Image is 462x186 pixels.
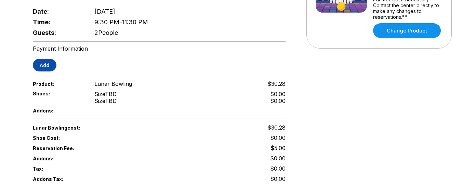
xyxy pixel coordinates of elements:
span: $5.00 [270,145,286,151]
span: Guests: [33,29,83,36]
span: 2 People [94,29,118,36]
div: Payment Information [33,45,286,52]
span: Reservation Fee: [33,145,159,151]
span: Shoes: [33,91,83,96]
div: Size TBD [94,97,117,104]
div: Size TBD [94,91,117,97]
div: $0.00 [270,91,286,97]
span: Addons: [33,156,83,161]
span: Time: [33,18,83,26]
span: Product: [33,81,83,87]
span: Lunar Bowling [94,80,132,87]
span: $0.00 [270,134,286,141]
span: $0.00 [270,155,286,162]
span: 9:30 PM - 11:30 PM [94,18,148,26]
span: Tax: [33,166,83,172]
span: Lunar Bowling cost: [33,125,159,131]
div: $0.00 [270,97,286,104]
span: $30.28 [267,80,286,87]
span: Shoe Cost: [33,135,83,141]
a: Change Product [373,23,441,38]
button: Add [33,59,56,71]
span: $0.00 [270,175,286,182]
span: Date: [33,8,83,15]
span: Addons Tax: [33,176,83,182]
span: Addons: [33,108,83,114]
span: $30.28 [267,124,286,131]
span: $0.00 [270,165,286,172]
span: [DATE] [94,8,115,15]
